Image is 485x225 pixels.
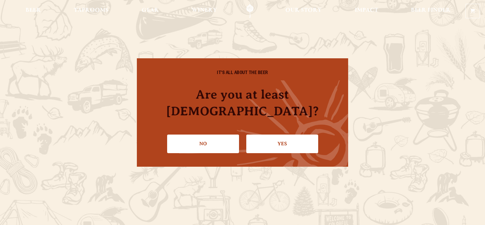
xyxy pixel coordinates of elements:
[21,4,45,18] a: Beer
[355,8,378,13] span: Impact
[137,4,163,18] a: Gear
[142,8,159,13] span: Gear
[351,4,382,18] a: Impact
[188,4,221,18] a: Winery
[74,8,108,13] span: Taprooms
[407,4,455,18] a: Beer Finder
[192,8,217,13] span: Winery
[167,135,239,153] a: No
[281,4,326,18] a: Our Story
[26,8,41,13] span: Beer
[246,135,318,153] a: Confirm I'm 21 or older
[70,4,113,18] a: Taprooms
[238,4,262,18] a: Odell Home
[149,86,336,119] h4: Are you at least [DEMOGRAPHIC_DATA]?
[149,71,336,77] h6: IT'S ALL ABOUT THE BEER
[411,8,451,13] span: Beer Finder
[285,8,322,13] span: Our Story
